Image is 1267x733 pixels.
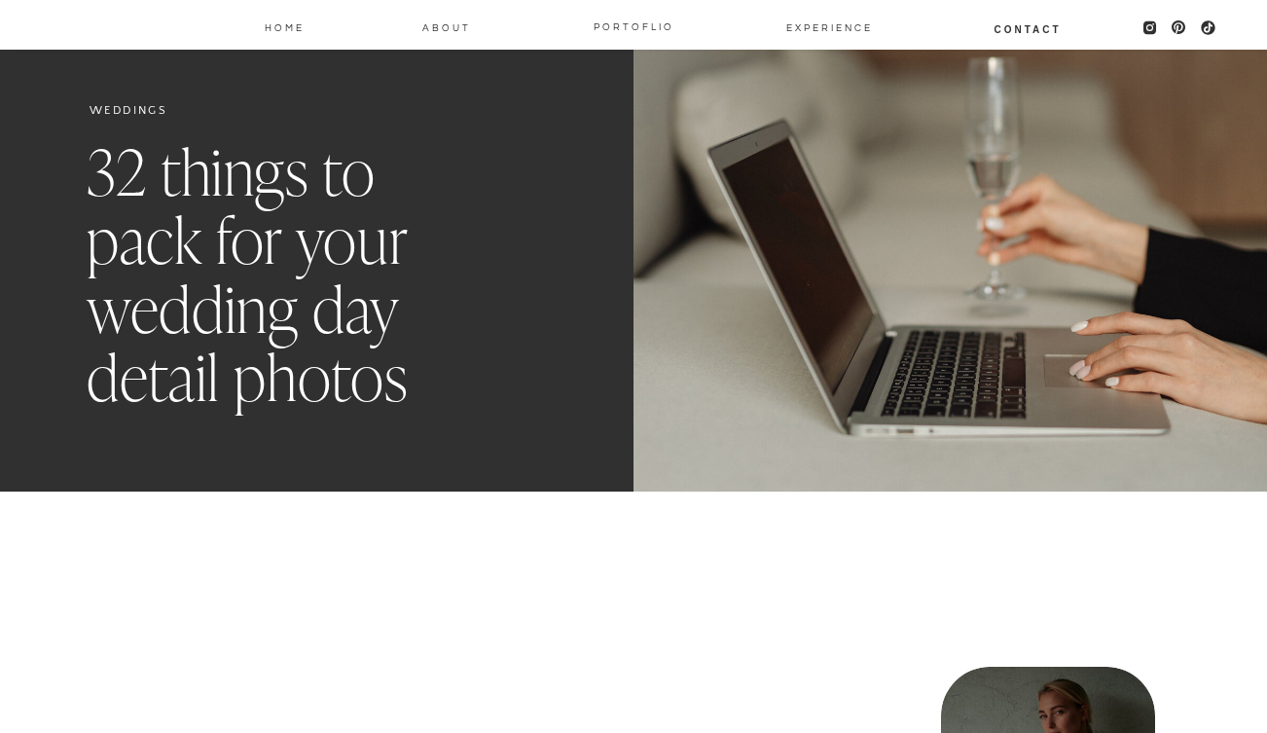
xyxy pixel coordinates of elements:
[586,18,682,33] a: PORTOFLIO
[263,18,306,34] a: Home
[421,18,472,34] a: About
[87,140,497,415] h1: 32 things to pack for your wedding day detail photos
[786,18,857,34] a: EXPERIENCE
[993,20,1063,36] a: Contact
[90,104,167,117] a: Weddings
